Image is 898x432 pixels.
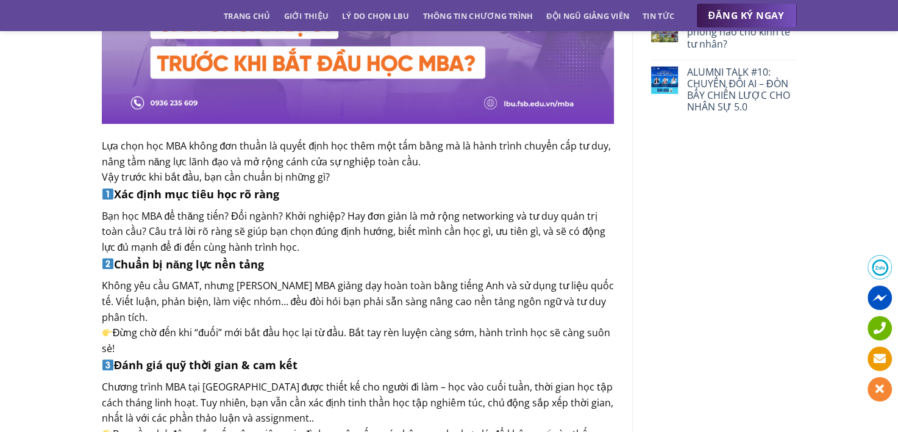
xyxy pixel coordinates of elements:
[546,5,629,27] a: Đội ngũ giảng viên
[687,67,796,113] a: ALUMNI TALK #10: CHUYỂN ĐỔI AI – ĐÒN BẨY CHIẾN LƯỢC CHO NHÂN SỰ 5.0
[687,15,796,50] a: Việt Nam 80 năm: Bệ phóng nào cho kinh tế tư nhân?
[102,325,614,356] div: Đừng chờ đến khi “đuối” mới bắt đầu học lại từ đầu. Bắt tay rèn luyện càng sớm, hành trình học sẽ...
[102,139,614,170] div: Lựa chọn học MBA không đơn thuần là quyết định học thêm một tấm bằng mà là hành trình chuyển cấp ...
[342,5,410,27] a: Lý do chọn LBU
[102,359,113,370] img: 3️⃣
[643,5,674,27] a: Tin tức
[102,170,614,185] div: Vậy trước khi bắt đầu, bạn cần chuẩn bị những gì?
[102,380,614,427] div: Chương trình MBA tại [GEOGRAPHIC_DATA] được thiết kế cho người đi làm – học vào cuối tuần, thời g...
[708,8,785,23] span: ĐĂNG KÝ NGAY
[102,257,265,272] strong: Chuẩn bị năng lực nền tảng
[102,209,614,256] div: Bạn học MBA để thăng tiến? Đổi ngành? Khởi nghiệp? Hay đơn giản là mở rộng networking và tư duy q...
[102,187,280,201] strong: Xác định mục tiêu học rõ ràng
[102,189,113,200] img: 1️⃣
[283,5,329,27] a: Giới thiệu
[102,258,113,269] img: 2️⃣
[102,328,112,337] img: 👉
[102,358,298,372] strong: Đánh giá quỹ thời gian & cam kết
[102,278,614,325] div: Không yêu cầu GMAT, nhưng [PERSON_NAME] MBA giảng dạy hoàn toàn bằng tiếng Anh và sử dụng tư liệu...
[696,4,797,28] a: ĐĂNG KÝ NGAY
[423,5,533,27] a: Thông tin chương trình
[224,5,270,27] a: Trang chủ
